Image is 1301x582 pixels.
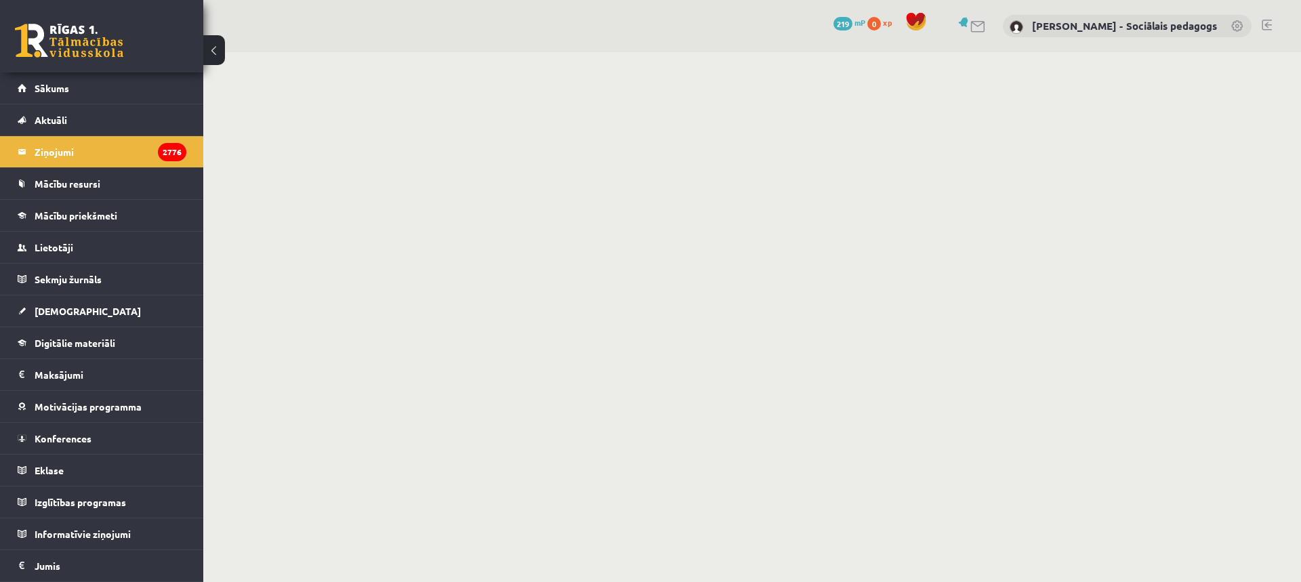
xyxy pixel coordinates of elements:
span: Jumis [35,560,60,572]
img: Dagnija Gaubšteina - Sociālais pedagogs [1010,20,1023,34]
legend: Ziņojumi [35,136,186,167]
a: Ziņojumi2776 [18,136,186,167]
a: 219 mP [833,17,865,28]
span: [DEMOGRAPHIC_DATA] [35,305,141,317]
span: Sekmju žurnāls [35,273,102,285]
span: Digitālie materiāli [35,337,115,349]
a: Sākums [18,72,186,104]
a: Eklase [18,455,186,486]
a: Motivācijas programma [18,391,186,422]
a: Izglītības programas [18,486,186,518]
span: 219 [833,17,852,30]
span: Mācību resursi [35,178,100,190]
a: [DEMOGRAPHIC_DATA] [18,295,186,327]
a: Sekmju žurnāls [18,264,186,295]
span: xp [883,17,892,28]
span: 0 [867,17,881,30]
a: Mācību resursi [18,168,186,199]
span: Eklase [35,464,64,476]
a: Rīgas 1. Tālmācības vidusskola [15,24,123,58]
span: Informatīvie ziņojumi [35,528,131,540]
span: Sākums [35,82,69,94]
a: Jumis [18,550,186,581]
a: [PERSON_NAME] - Sociālais pedagogs [1032,19,1217,33]
span: Aktuāli [35,114,67,126]
a: Lietotāji [18,232,186,263]
i: 2776 [158,143,186,161]
span: Mācību priekšmeti [35,209,117,222]
span: mP [854,17,865,28]
a: 0 xp [867,17,899,28]
a: Informatīvie ziņojumi [18,518,186,549]
span: Lietotāji [35,241,73,253]
legend: Maksājumi [35,359,186,390]
span: Konferences [35,432,91,444]
a: Mācību priekšmeti [18,200,186,231]
span: Izglītības programas [35,496,126,508]
a: Digitālie materiāli [18,327,186,358]
a: Maksājumi [18,359,186,390]
a: Konferences [18,423,186,454]
a: Aktuāli [18,104,186,136]
span: Motivācijas programma [35,400,142,413]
